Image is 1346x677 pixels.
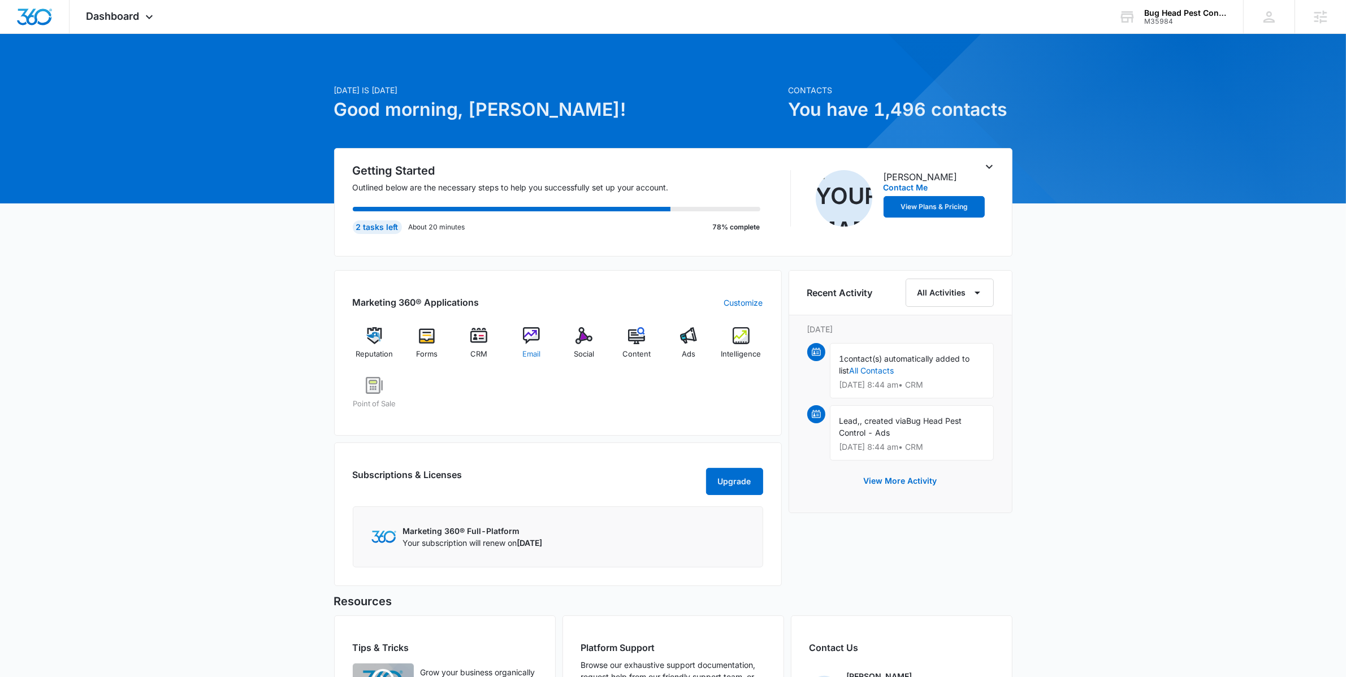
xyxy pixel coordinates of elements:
[839,443,984,451] p: [DATE] 8:44 am • CRM
[839,354,970,375] span: contact(s) automatically added to list
[353,296,479,309] h2: Marketing 360® Applications
[405,327,448,368] a: Forms
[816,170,872,227] img: Your Marketing Consultant Team
[470,349,487,360] span: CRM
[517,538,543,548] span: [DATE]
[721,349,761,360] span: Intelligence
[622,349,651,360] span: Content
[562,327,606,368] a: Social
[860,416,907,426] span: , created via
[334,96,782,123] h1: Good morning, [PERSON_NAME]!
[353,377,396,418] a: Point of Sale
[510,327,553,368] a: Email
[353,641,537,654] h2: Tips & Tricks
[724,297,763,309] a: Customize
[614,327,658,368] a: Content
[810,641,994,654] h2: Contact Us
[884,184,928,192] button: Contact Me
[403,537,543,549] p: Your subscription will renew on
[334,84,782,96] p: [DATE] is [DATE]
[682,349,695,360] span: Ads
[983,160,996,173] button: Toggle Collapse
[884,170,958,184] p: [PERSON_NAME]
[667,327,711,368] a: Ads
[1144,18,1227,25] div: account id
[706,468,763,495] button: Upgrade
[839,354,845,363] span: 1
[353,327,396,368] a: Reputation
[850,366,894,375] a: All Contacts
[371,531,396,543] img: Marketing 360 Logo
[807,323,994,335] p: [DATE]
[403,525,543,537] p: Marketing 360® Full-Platform
[334,593,1012,610] h5: Resources
[713,222,760,232] p: 78% complete
[353,220,402,234] div: 2 tasks left
[884,196,985,218] button: View Plans & Pricing
[807,286,873,300] h6: Recent Activity
[353,181,774,193] p: Outlined below are the necessary steps to help you successfully set up your account.
[852,467,949,494] button: View More Activity
[416,349,438,360] span: Forms
[1144,8,1227,18] div: account name
[839,416,860,426] span: Lead,
[457,327,501,368] a: CRM
[356,349,393,360] span: Reputation
[353,162,774,179] h2: Getting Started
[906,279,994,307] button: All Activities
[789,84,1012,96] p: Contacts
[353,468,462,491] h2: Subscriptions & Licenses
[86,10,140,22] span: Dashboard
[353,398,396,410] span: Point of Sale
[522,349,540,360] span: Email
[839,381,984,389] p: [DATE] 8:44 am • CRM
[409,222,465,232] p: About 20 minutes
[574,349,594,360] span: Social
[720,327,763,368] a: Intelligence
[581,641,765,654] h2: Platform Support
[789,96,1012,123] h1: You have 1,496 contacts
